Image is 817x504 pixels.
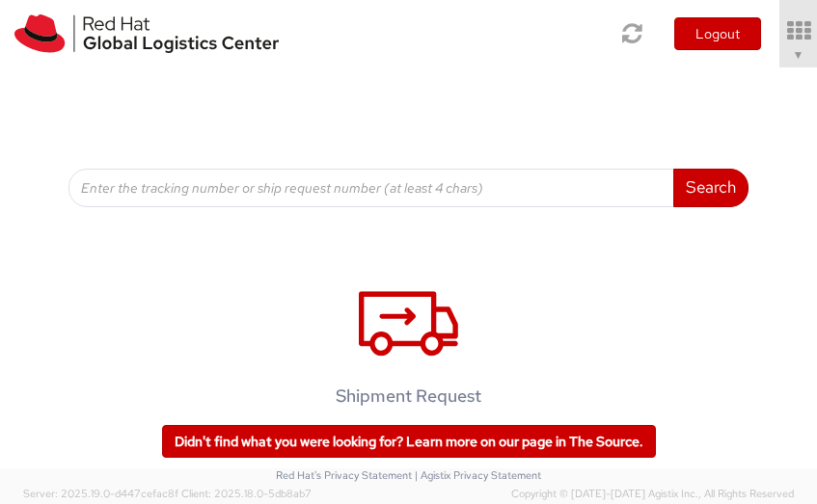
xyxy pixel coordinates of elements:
span: Client: 2025.18.0-5db8ab7 [181,487,312,500]
span: Copyright © [DATE]-[DATE] Agistix Inc., All Rights Reserved [511,487,794,502]
button: Search [673,169,749,207]
input: Enter the tracking number or ship request number (at least 4 chars) [68,169,675,207]
a: Shipment Request [264,255,554,436]
span: ▼ [793,47,804,63]
a: | Agistix Privacy Statement [415,468,541,482]
img: rh-logistics-00dfa346123c4ec078e1.svg [14,14,279,53]
button: Logout [674,17,761,50]
span: Server: 2025.19.0-d447cefac8f [23,487,178,500]
a: Red Hat's Privacy Statement [276,468,412,482]
h4: Shipment Request [285,386,533,406]
a: Didn't find what you were looking for? Learn more on our page in The Source. [162,425,656,458]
